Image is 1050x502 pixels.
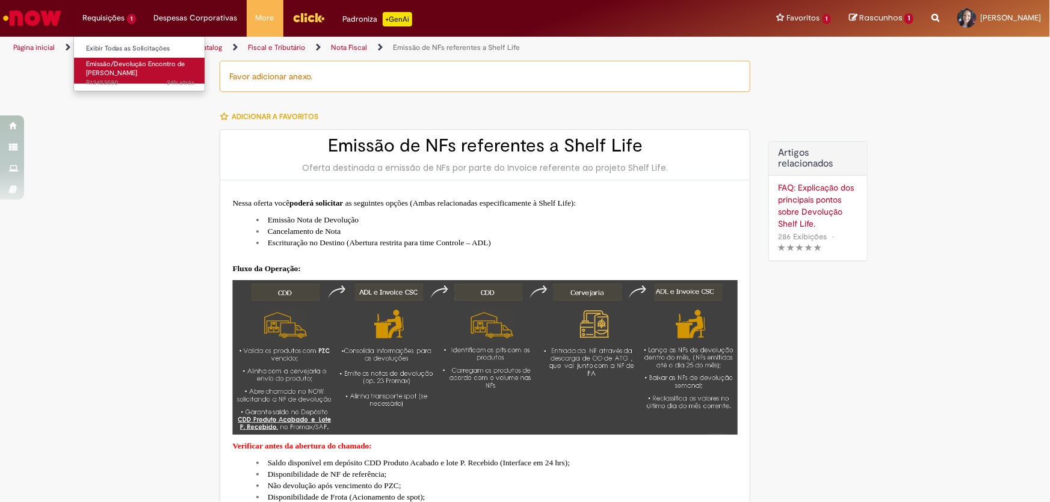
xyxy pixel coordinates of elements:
[268,227,341,236] span: Cancelamento de Nota
[167,78,194,87] span: 24h atrás
[268,215,359,224] span: Emissão Nota de Devolução
[1,6,63,30] img: ServiceNow
[74,42,206,55] a: Exibir Todas as Solicitações
[167,78,194,87] time: 27/08/2025 16:29:49
[13,43,55,52] a: Página inicial
[232,162,738,174] div: Oferta destinada a emissão de NFs por parte do Invoice referente ao projeto Shelf Life.
[393,43,520,52] a: Emissão de NFs referentes a Shelf Life
[86,60,185,78] span: Emissão/Devolução Encontro de [PERSON_NAME]
[82,12,125,24] span: Requisições
[232,198,289,207] span: Nessa oferta você
[829,228,836,245] span: •
[904,13,913,24] span: 1
[849,13,913,24] a: Rascunhos
[248,43,305,52] a: Fiscal e Tributário
[787,12,820,24] span: Favoritos
[345,198,576,207] span: as seguintes opções (Ambas relacionadas especificamente à Shelf Life):
[289,198,343,207] span: poderá solicitar
[232,264,300,273] span: Fluxo da Operação:
[778,148,858,169] h3: Artigos relacionados
[268,238,491,247] span: Escrituração no Destino (Abertura restrita para time Controle – ADL)
[220,104,325,129] button: Adicionar a Favoritos
[74,58,206,84] a: Aberto R13453580 : Emissão/Devolução Encontro de Contas Fornecedor
[86,78,194,88] span: R13453580
[331,43,367,52] a: Nota Fiscal
[154,12,238,24] span: Despesas Corporativas
[268,470,387,479] span: Disponibilidade de NF de referência;
[232,112,318,121] span: Adicionar a Favoritos
[256,12,274,24] span: More
[268,481,401,490] span: Não devolução após vencimento do PZC;
[778,182,858,230] a: FAQ: Explicação dos principais pontos sobre Devolução Shelf Life.
[268,458,570,467] span: Saldo disponível em depósito CDD Produto Acabado e lote P. Recebido (Interface em 24 hrs);
[268,492,425,501] span: Disponibilidade de Frota (Acionamento de spot);
[232,441,371,450] span: Verificar antes da abertura do chamado:
[383,12,412,26] p: +GenAi
[73,36,205,91] ul: Requisições
[9,37,691,59] ul: Trilhas de página
[823,14,832,24] span: 1
[980,13,1041,23] span: [PERSON_NAME]
[292,8,325,26] img: click_logo_yellow_360x200.png
[127,14,136,24] span: 1
[778,231,827,242] span: 286 Exibições
[343,12,412,26] div: Padroniza
[220,61,750,92] div: Favor adicionar anexo.
[232,136,738,156] h2: Emissão de NFs referentes a Shelf Life
[859,12,903,23] span: Rascunhos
